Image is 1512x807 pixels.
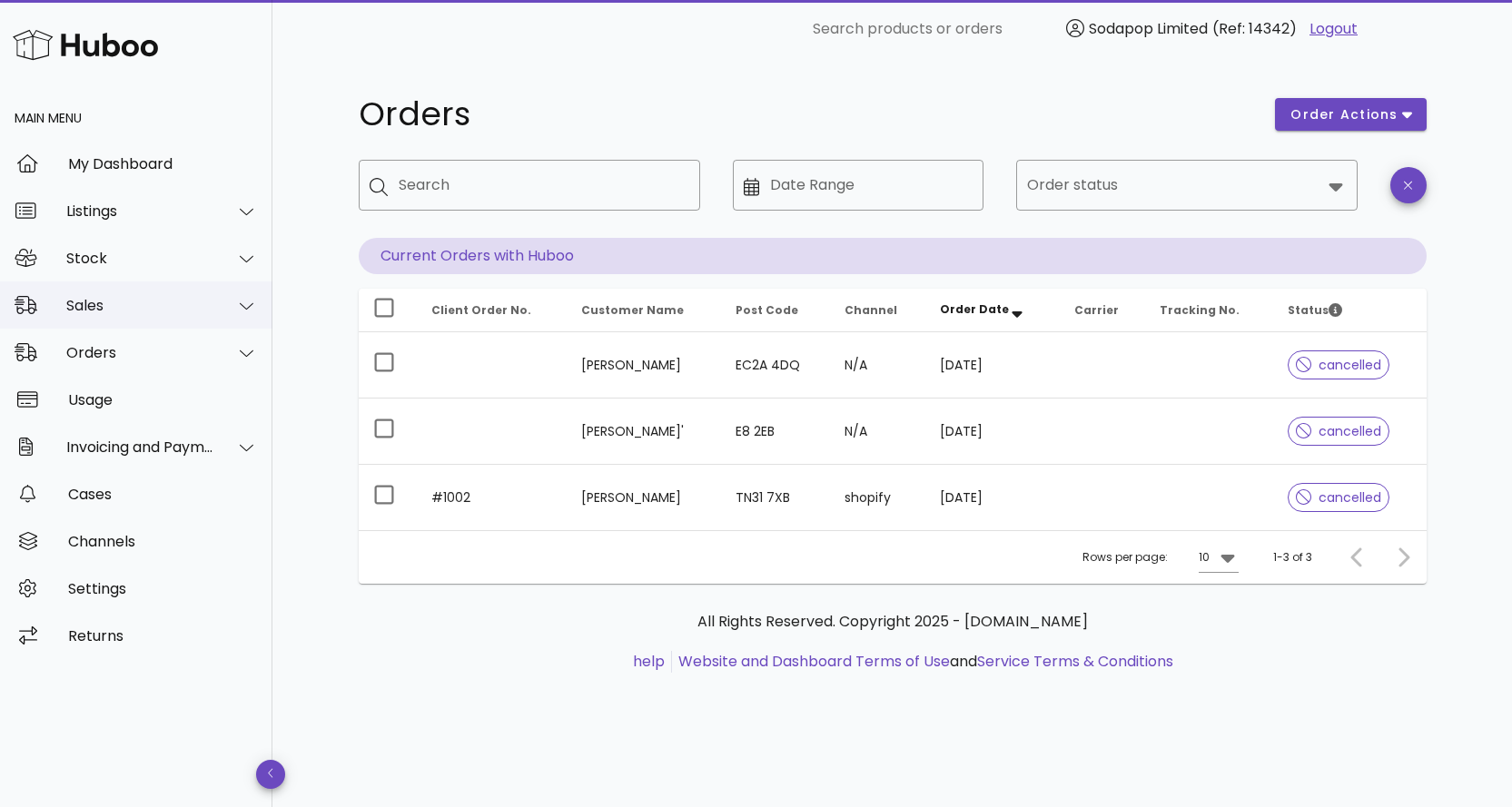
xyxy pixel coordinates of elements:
a: Logout [1309,18,1358,40]
td: [PERSON_NAME] [567,332,720,399]
th: Status [1273,289,1427,332]
div: Settings [68,580,258,597]
td: N/A [830,399,925,465]
div: Order status [1016,160,1358,211]
span: Tracking No. [1160,302,1240,318]
td: [DATE] [925,465,1059,530]
li: and [672,651,1173,673]
td: N/A [830,332,925,399]
p: Current Orders with Huboo [359,238,1427,274]
th: Client Order No. [417,289,568,332]
th: Carrier [1060,289,1146,332]
span: Order Date [940,301,1009,317]
div: Sales [66,297,214,314]
td: E8 2EB [721,399,830,465]
div: Listings [66,202,214,220]
th: Tracking No. [1145,289,1272,332]
td: EC2A 4DQ [721,332,830,399]
div: Cases [68,486,258,503]
button: order actions [1275,98,1426,131]
span: Customer Name [581,302,684,318]
div: Returns [68,627,258,645]
div: My Dashboard [68,155,258,172]
span: cancelled [1296,359,1382,371]
a: help [633,651,665,672]
span: cancelled [1296,491,1382,504]
td: [PERSON_NAME] [567,465,720,530]
td: shopify [830,465,925,530]
span: Carrier [1074,302,1119,318]
span: Client Order No. [431,302,531,318]
div: Invoicing and Payments [66,438,214,456]
td: #1002 [417,465,568,530]
a: Service Terms & Conditions [977,651,1173,672]
div: Rows per page: [1082,531,1239,584]
div: Usage [68,391,258,408]
div: Stock [66,250,214,267]
span: Post Code [736,302,798,318]
th: Customer Name [567,289,720,332]
img: Huboo Logo [13,25,158,64]
th: Channel [830,289,925,332]
div: 10 [1199,549,1210,566]
th: Order Date: Sorted descending. Activate to remove sorting. [925,289,1059,332]
td: [DATE] [925,399,1059,465]
p: All Rights Reserved. Copyright 2025 - [DOMAIN_NAME] [373,611,1412,633]
span: Sodapop Limited [1089,18,1208,39]
span: cancelled [1296,425,1382,438]
td: [PERSON_NAME]' [567,399,720,465]
a: Website and Dashboard Terms of Use [678,651,950,672]
td: [DATE] [925,332,1059,399]
div: 1-3 of 3 [1273,549,1312,566]
span: (Ref: 14342) [1212,18,1297,39]
h1: Orders [359,98,1254,131]
div: Orders [66,344,214,361]
span: Channel [845,302,897,318]
span: order actions [1290,105,1398,124]
div: 10Rows per page: [1199,543,1239,572]
th: Post Code [721,289,830,332]
div: Channels [68,533,258,550]
td: TN31 7XB [721,465,830,530]
span: Status [1288,302,1342,318]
